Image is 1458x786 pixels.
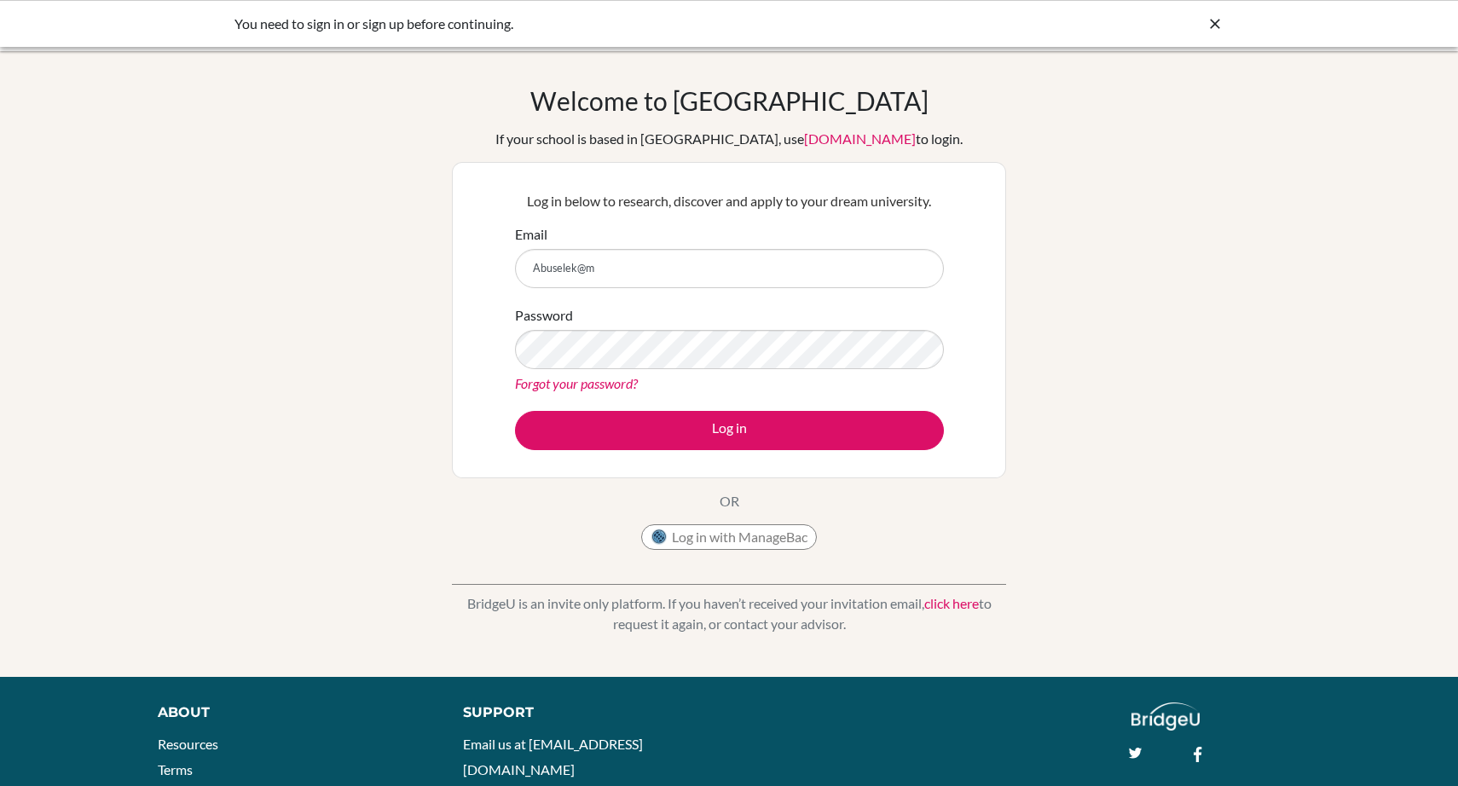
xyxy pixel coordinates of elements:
a: [DOMAIN_NAME] [804,130,916,147]
h1: Welcome to [GEOGRAPHIC_DATA] [530,85,929,116]
button: Log in [515,411,944,450]
img: logo_white@2x-f4f0deed5e89b7ecb1c2cc34c3e3d731f90f0f143d5ea2071677605dd97b5244.png [1131,702,1201,731]
a: Forgot your password? [515,375,638,391]
label: Password [515,305,573,326]
a: Email us at [EMAIL_ADDRESS][DOMAIN_NAME] [463,736,643,777]
div: About [158,702,425,723]
p: Log in below to research, discover and apply to your dream university. [515,191,944,211]
button: Log in with ManageBac [641,524,817,550]
p: OR [720,491,739,511]
a: Resources [158,736,218,752]
div: Support [463,702,710,723]
a: Terms [158,761,193,777]
label: Email [515,224,547,245]
div: You need to sign in or sign up before continuing. [234,14,968,34]
a: click here [924,595,979,611]
p: BridgeU is an invite only platform. If you haven’t received your invitation email, to request it ... [452,593,1006,634]
div: If your school is based in [GEOGRAPHIC_DATA], use to login. [495,129,963,149]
